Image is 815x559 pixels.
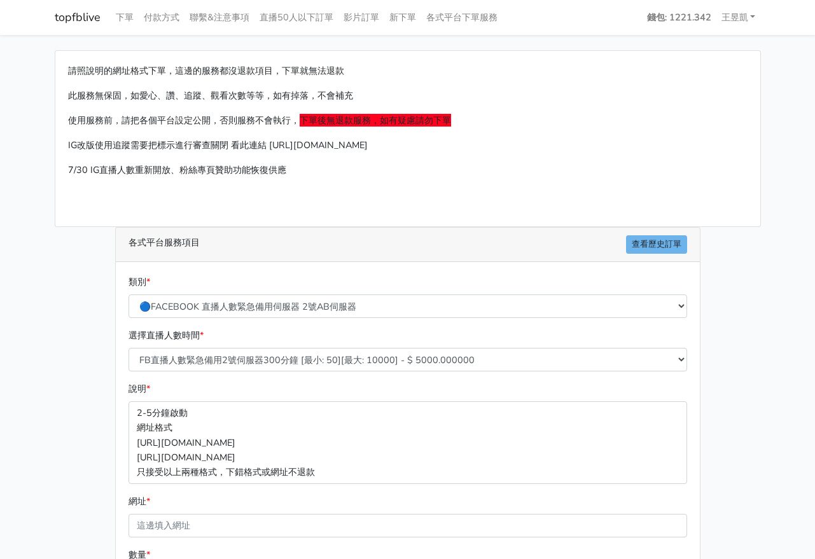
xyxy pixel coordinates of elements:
label: 類別 [129,275,150,289]
p: IG改版使用追蹤需要把標示進行審查關閉 看此連結 [URL][DOMAIN_NAME] [68,138,748,153]
p: 2-5分鐘啟動 網址格式 [URL][DOMAIN_NAME] [URL][DOMAIN_NAME] 只接受以上兩種格式，下錯格式或網址不退款 [129,401,687,483]
span: 下單後無退款服務，如有疑慮請勿下單 [300,114,451,127]
a: 下單 [111,5,139,30]
a: 影片訂單 [338,5,384,30]
strong: 錢包: 1221.342 [647,11,711,24]
label: 網址 [129,494,150,509]
p: 此服務無保固，如愛心、讚、追蹤、觀看次數等等，如有掉落，不會補充 [68,88,748,103]
a: 各式平台下單服務 [421,5,503,30]
input: 這邊填入網址 [129,514,687,537]
a: topfblive [55,5,101,30]
label: 選擇直播人數時間 [129,328,204,343]
a: 錢包: 1221.342 [642,5,716,30]
p: 使用服務前，請把各個平台設定公開，否則服務不會執行， [68,113,748,128]
a: 直播50人以下訂單 [254,5,338,30]
p: 7/30 IG直播人數重新開放、粉絲專頁贊助功能恢復供應 [68,163,748,177]
a: 付款方式 [139,5,185,30]
label: 說明 [129,382,150,396]
a: 聯繫&注意事項 [185,5,254,30]
p: 請照說明的網址格式下單，這邊的服務都沒退款項目，下單就無法退款 [68,64,748,78]
a: 查看歷史訂單 [626,235,687,254]
a: 新下單 [384,5,421,30]
a: 王昱凱 [716,5,761,30]
div: 各式平台服務項目 [116,228,700,262]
